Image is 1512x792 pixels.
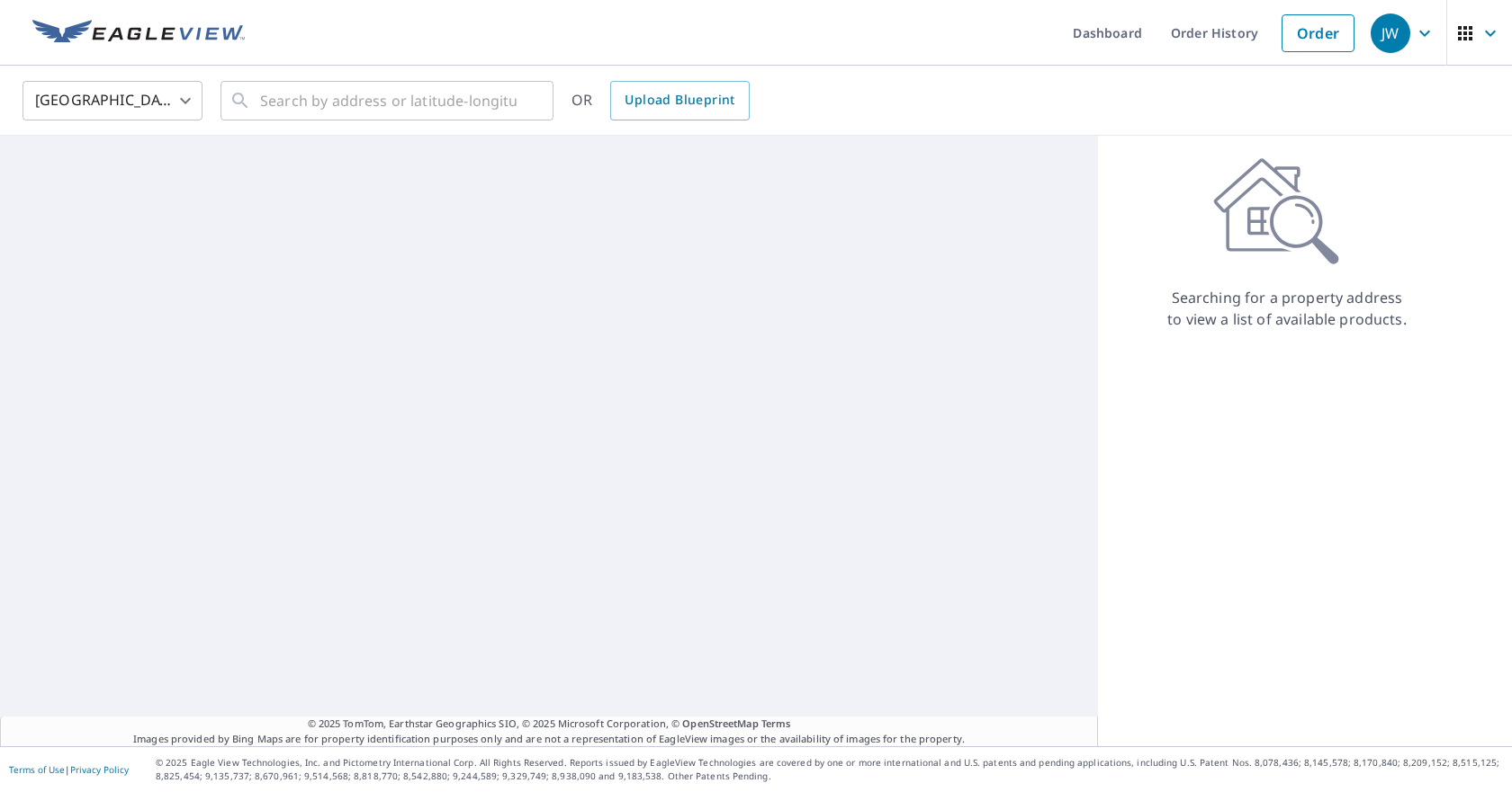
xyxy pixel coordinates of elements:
[156,756,1503,783] p: © 2025 Eagle View Technologies, Inc. and Pictometry International Corp. All Rights Reserved. Repo...
[682,716,758,730] a: OpenStreetMap
[70,763,129,776] a: Privacy Policy
[9,763,65,776] a: Terms of Use
[32,20,245,47] img: EV Logo
[260,76,517,126] input: Search by address or latitude-longitude
[571,81,750,120] div: OR
[308,716,791,732] span: © 2025 TomTom, Earthstar Geographics SIO, © 2025 Microsoft Corporation, ©
[22,76,202,126] div: [GEOGRAPHIC_DATA]
[1282,14,1354,52] a: Order
[610,81,749,120] a: Upload Blueprint
[625,89,734,111] span: Upload Blueprint
[9,764,129,775] p: |
[1371,13,1410,53] div: JW
[761,716,791,730] a: Terms
[1166,287,1408,330] p: Searching for a property address to view a list of available products.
